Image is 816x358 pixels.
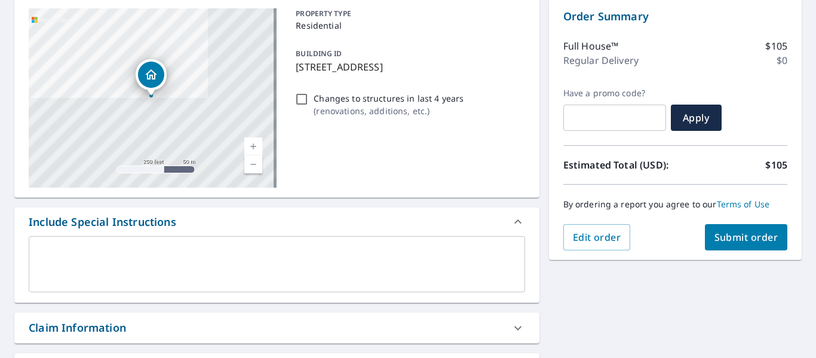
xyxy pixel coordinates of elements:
p: [STREET_ADDRESS] [296,60,520,74]
p: BUILDING ID [296,48,342,59]
p: Full House™ [563,39,619,53]
p: By ordering a report you agree to our [563,199,787,210]
p: ( renovations, additions, etc. ) [314,105,464,117]
p: $0 [777,53,787,68]
p: $105 [765,39,787,53]
p: Regular Delivery [563,53,639,68]
div: Claim Information [14,313,539,343]
a: Terms of Use [717,198,770,210]
p: $105 [765,158,787,172]
span: Apply [680,111,712,124]
p: Order Summary [563,8,787,25]
div: Dropped pin, building 1, Residential property, 6505 Carmel Hills Dr Charlotte, NC 28226 [136,59,167,96]
a: Current Level 17, Zoom Out [244,155,262,173]
span: Edit order [573,231,621,244]
div: Include Special Instructions [29,214,176,230]
p: Residential [296,19,520,32]
p: Changes to structures in last 4 years [314,92,464,105]
span: Submit order [714,231,778,244]
a: Current Level 17, Zoom In [244,137,262,155]
p: PROPERTY TYPE [296,8,520,19]
p: Estimated Total (USD): [563,158,676,172]
button: Submit order [705,224,788,250]
button: Edit order [563,224,631,250]
div: Claim Information [29,320,126,336]
label: Have a promo code? [563,88,666,99]
div: Include Special Instructions [14,207,539,236]
button: Apply [671,105,722,131]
